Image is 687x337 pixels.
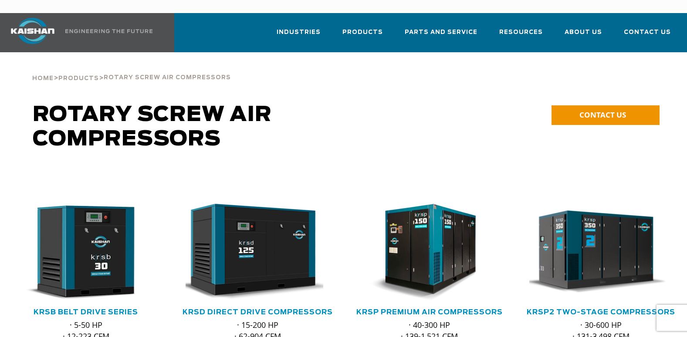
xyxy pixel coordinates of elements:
span: Industries [277,27,321,37]
img: krsp150 [351,204,495,301]
a: CONTACT US [552,105,660,125]
img: krsb30 [7,204,152,301]
img: krsp350 [523,204,667,301]
a: KRSB Belt Drive Series [34,309,138,316]
a: Home [32,74,54,82]
span: Resources [499,27,543,37]
div: krsp350 [529,204,673,301]
a: Resources [499,21,543,51]
div: krsp150 [358,204,501,301]
span: Rotary Screw Air Compressors [104,75,231,81]
span: Parts and Service [405,27,477,37]
a: KRSP Premium Air Compressors [356,309,503,316]
img: Engineering the future [65,29,152,33]
a: Products [58,74,99,82]
span: CONTACT US [579,110,626,120]
span: Contact Us [624,27,671,37]
span: Rotary Screw Air Compressors [33,104,272,150]
a: Parts and Service [405,21,477,51]
a: Contact Us [624,21,671,51]
div: krsd125 [186,204,329,301]
a: KRSP2 Two-Stage Compressors [527,309,675,316]
a: Industries [277,21,321,51]
img: krsd125 [179,204,323,301]
span: Products [58,76,99,81]
a: KRSD Direct Drive Compressors [183,309,333,316]
span: Home [32,76,54,81]
a: About Us [565,21,602,51]
div: > > [32,52,231,85]
span: Products [342,27,383,37]
a: Products [342,21,383,51]
span: About Us [565,27,602,37]
div: krsb30 [14,204,158,301]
